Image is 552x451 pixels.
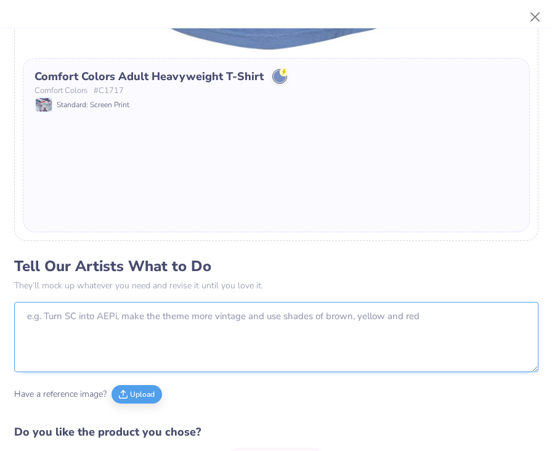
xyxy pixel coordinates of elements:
[14,423,538,441] h4: Do you like the product you chose?
[57,99,129,110] span: Standard: Screen Print
[112,385,162,404] button: Upload
[94,85,124,97] span: # C1717
[524,6,547,29] button: Close
[14,257,538,275] h3: Tell Our Artists What to Do
[36,98,52,112] img: Standard: Screen Print
[14,279,538,292] p: They’ll mock up whatever you need and revise it until you love it.
[34,68,264,85] div: Comfort Colors Adult Heavyweight T-Shirt
[14,388,107,400] span: Have a reference image?
[34,85,87,97] span: Comfort Colors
